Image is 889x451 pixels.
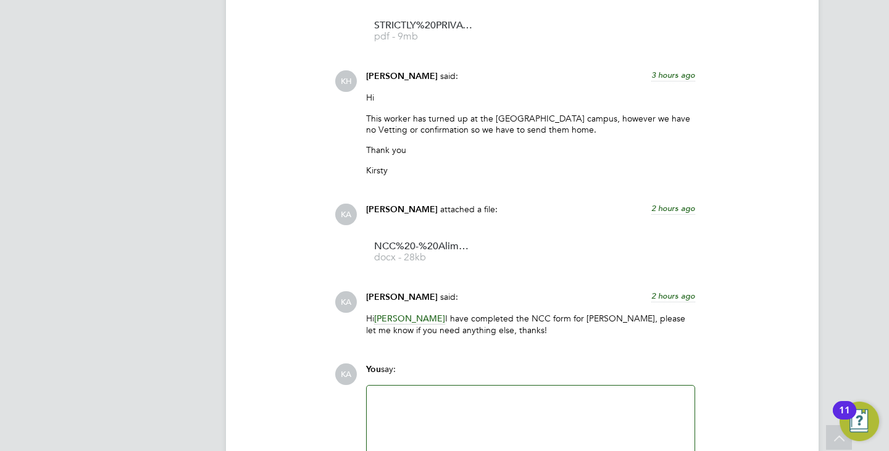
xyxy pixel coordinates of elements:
[335,70,357,92] span: KH
[366,71,438,81] span: [PERSON_NAME]
[366,144,695,155] p: Thank you
[335,363,357,385] span: KA
[840,402,879,441] button: Open Resource Center, 11 new notifications
[374,313,445,325] span: [PERSON_NAME]
[366,165,695,176] p: Kirsty
[839,410,850,426] div: 11
[335,291,357,313] span: KA
[335,204,357,225] span: KA
[366,292,438,302] span: [PERSON_NAME]
[651,203,695,213] span: 2 hours ago
[651,70,695,80] span: 3 hours ago
[651,291,695,301] span: 2 hours ago
[366,92,695,103] p: Hi
[374,242,473,262] a: NCC%20-%20Alimot%20 docx - 28kb
[366,113,695,135] p: This worker has turned up at the [GEOGRAPHIC_DATA] campus, however we have no Vetting or confirma...
[440,204,498,215] span: attached a file:
[374,253,473,262] span: docx - 28kb
[366,363,695,385] div: say:
[440,70,458,81] span: said:
[374,242,473,251] span: NCC%20-%20Alimot%20
[440,291,458,302] span: said:
[366,313,695,335] p: Hi I have completed the NCC form for [PERSON_NAME], please let me know if you need anything else,...
[374,21,473,41] a: STRICTLY%20PRIVATE%20AND%20CONFIDENTIAL pdf - 9mb
[366,364,381,374] span: You
[374,21,473,30] span: STRICTLY%20PRIVATE%20AND%20CONFIDENTIAL
[366,204,438,215] span: [PERSON_NAME]
[374,32,473,41] span: pdf - 9mb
